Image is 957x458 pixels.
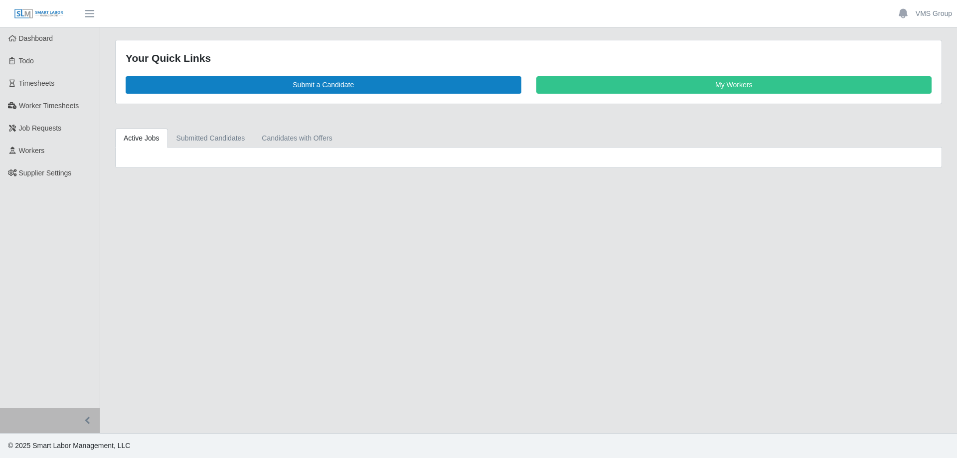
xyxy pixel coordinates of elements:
span: Timesheets [19,79,55,87]
span: Workers [19,147,45,154]
span: Job Requests [19,124,62,132]
a: Submitted Candidates [168,129,254,148]
a: Submit a Candidate [126,76,521,94]
a: VMS Group [916,8,952,19]
div: Your Quick Links [126,50,932,66]
span: Todo [19,57,34,65]
a: Candidates with Offers [253,129,340,148]
a: Active Jobs [115,129,168,148]
span: Worker Timesheets [19,102,79,110]
span: © 2025 Smart Labor Management, LLC [8,442,130,450]
a: My Workers [536,76,932,94]
span: Dashboard [19,34,53,42]
span: Supplier Settings [19,169,72,177]
img: SLM Logo [14,8,64,19]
